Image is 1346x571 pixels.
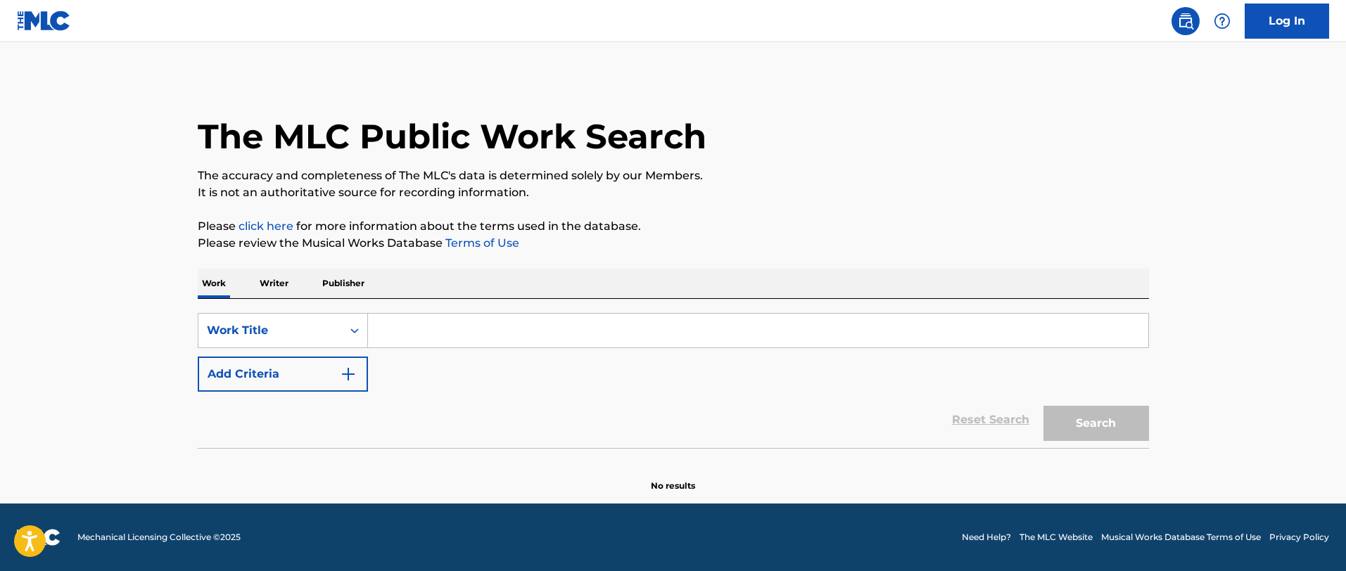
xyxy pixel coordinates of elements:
a: Musical Works Database Terms of Use [1101,531,1261,544]
p: Writer [255,269,293,298]
a: The MLC Website [1020,531,1093,544]
img: logo [17,529,61,546]
a: Need Help? [962,531,1011,544]
img: search [1177,13,1194,30]
img: help [1214,13,1231,30]
a: Terms of Use [443,236,519,250]
p: Publisher [318,269,369,298]
button: Add Criteria [198,357,368,392]
form: Search Form [198,313,1149,448]
p: Please for more information about the terms used in the database. [198,218,1149,235]
a: Log In [1245,4,1329,39]
a: click here [239,219,293,233]
p: Work [198,269,230,298]
p: No results [651,463,695,492]
p: The accuracy and completeness of The MLC's data is determined solely by our Members. [198,167,1149,184]
a: Public Search [1172,7,1200,35]
a: Privacy Policy [1269,531,1329,544]
p: It is not an authoritative source for recording information. [198,184,1149,201]
p: Please review the Musical Works Database [198,235,1149,252]
div: Work Title [207,322,334,339]
div: Help [1208,7,1236,35]
img: MLC Logo [17,11,71,31]
img: 9d2ae6d4665cec9f34b9.svg [340,366,357,383]
h1: The MLC Public Work Search [198,115,706,158]
span: Mechanical Licensing Collective © 2025 [77,531,241,544]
